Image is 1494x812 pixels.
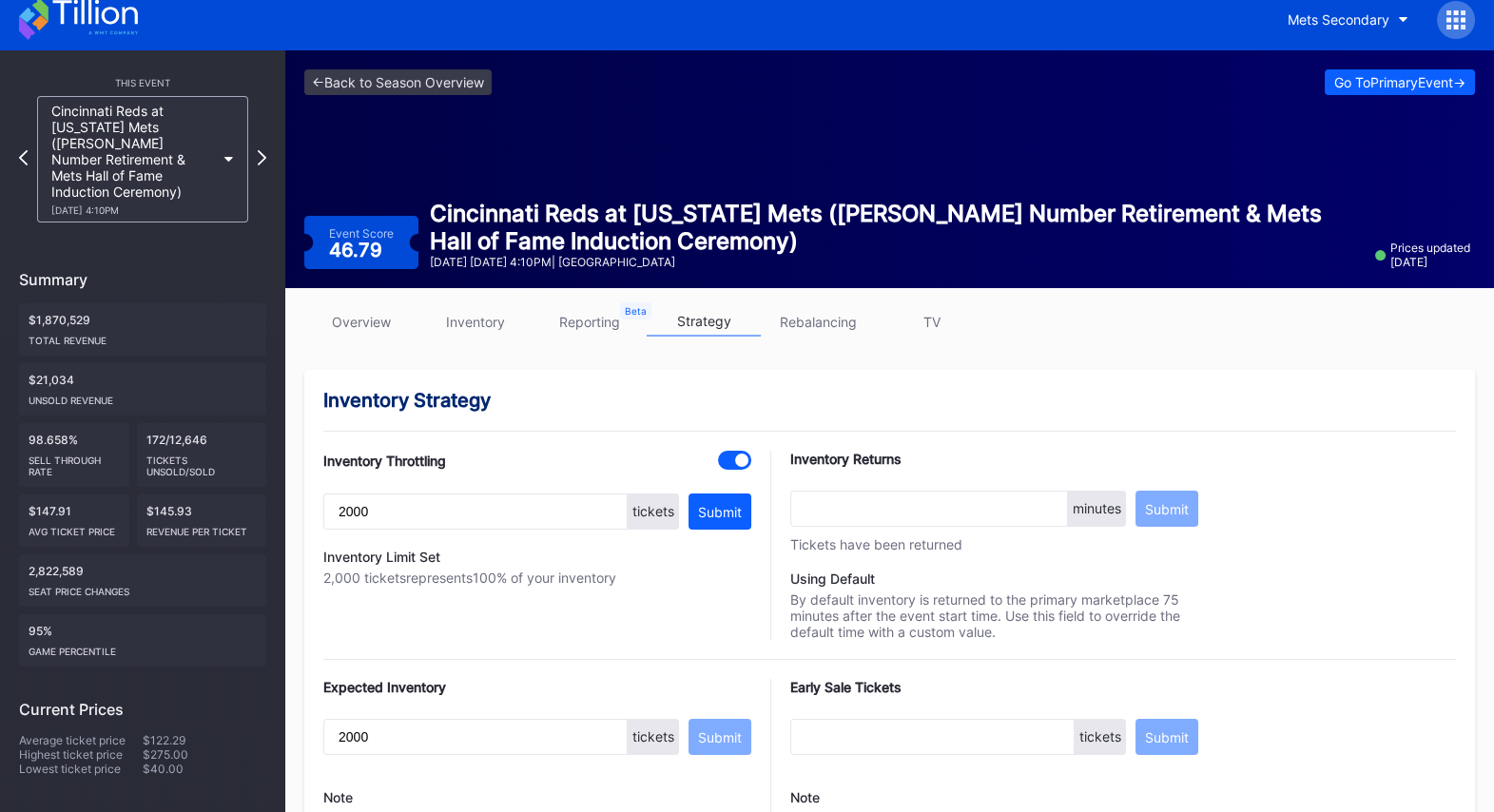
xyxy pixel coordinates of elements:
[19,77,266,88] div: This Event
[29,387,257,406] div: Unsold Revenue
[143,762,266,776] div: $40.00
[143,733,266,747] div: $122.29
[19,494,129,547] div: $147.91
[1145,501,1189,517] div: Submit
[1135,491,1198,527] button: Submit
[1288,11,1389,28] div: Mets Secondary
[689,719,751,755] button: Submit
[790,570,1198,587] div: Using Default
[329,241,387,260] div: 46.79
[29,447,120,477] div: Sell Through Rate
[533,307,647,337] a: reporting
[323,679,751,695] div: Expected Inventory
[51,103,215,216] div: Cincinnati Reds at [US_STATE] Mets ([PERSON_NAME] Number Retirement & Mets Hall of Fame Induction...
[430,255,1364,269] div: [DATE] [DATE] 4:10PM | [GEOGRAPHIC_DATA]
[790,789,1198,805] div: Note
[137,494,266,547] div: $145.93
[323,453,446,469] div: Inventory Throttling
[1145,729,1189,745] div: Submit
[790,451,1198,467] div: Inventory Returns
[689,493,751,530] button: Submit
[19,303,266,356] div: $1,870,529
[875,307,989,337] a: TV
[1375,241,1475,269] div: Prices updated [DATE]
[19,700,266,719] div: Current Prices
[790,570,1198,640] div: By default inventory is returned to the primary marketplace 75 minutes after the event start time...
[19,270,266,289] div: Summary
[146,518,257,537] div: Revenue per ticket
[29,578,257,597] div: seat price changes
[323,549,751,565] div: Inventory Limit Set
[1273,2,1423,37] button: Mets Secondary
[19,733,143,747] div: Average ticket price
[628,719,679,755] div: tickets
[304,307,418,337] a: overview
[698,504,742,520] div: Submit
[323,789,751,805] div: Note
[1075,719,1126,755] div: tickets
[323,570,751,586] div: 2,000 tickets represents 100 % of your inventory
[1135,719,1198,755] button: Submit
[761,307,875,337] a: rebalancing
[143,747,266,762] div: $275.00
[1068,491,1126,527] div: minutes
[628,493,679,530] div: tickets
[418,307,533,337] a: inventory
[698,729,742,745] div: Submit
[137,423,266,487] div: 172/12,646
[29,638,257,657] div: Game percentile
[146,447,257,477] div: Tickets Unsold/Sold
[790,679,1198,695] div: Early Sale Tickets
[329,226,394,241] div: Event Score
[790,536,1198,551] div: Tickets have been returned
[19,554,266,607] div: 2,822,589
[647,307,761,337] a: strategy
[19,747,143,762] div: Highest ticket price
[304,69,492,95] a: <-Back to Season Overview
[29,327,257,346] div: Total Revenue
[19,363,266,416] div: $21,034
[323,389,1456,412] div: Inventory Strategy
[1325,69,1475,95] button: Go ToPrimaryEvent->
[19,423,129,487] div: 98.658%
[19,614,266,667] div: 95%
[29,518,120,537] div: Avg ticket price
[51,204,215,216] div: [DATE] 4:10PM
[430,200,1364,255] div: Cincinnati Reds at [US_STATE] Mets ([PERSON_NAME] Number Retirement & Mets Hall of Fame Induction...
[19,762,143,776] div: Lowest ticket price
[1334,74,1465,90] div: Go To Primary Event ->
